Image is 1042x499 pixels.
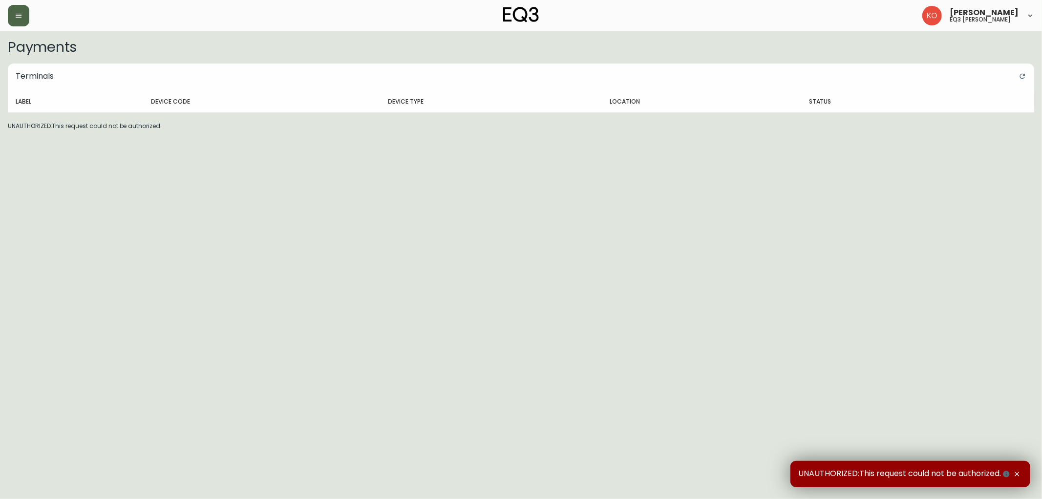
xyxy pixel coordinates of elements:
th: Device Type [380,91,602,112]
img: 9beb5e5239b23ed26e0d832b1b8f6f2a [922,6,942,25]
table: devices table [8,91,1034,113]
span: UNAUTHORIZED:This request could not be authorized. [798,469,1012,479]
img: logo [503,7,539,22]
th: Device Code [143,91,380,112]
span: [PERSON_NAME] [950,9,1019,17]
h2: Payments [8,39,1034,55]
div: UNAUTHORIZED:This request could not be authorized. [2,58,1040,136]
th: Label [8,91,143,112]
th: Location [602,91,801,112]
h5: eq3 [PERSON_NAME] [950,17,1011,22]
th: Status [801,91,966,112]
h5: Terminals [8,64,62,89]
